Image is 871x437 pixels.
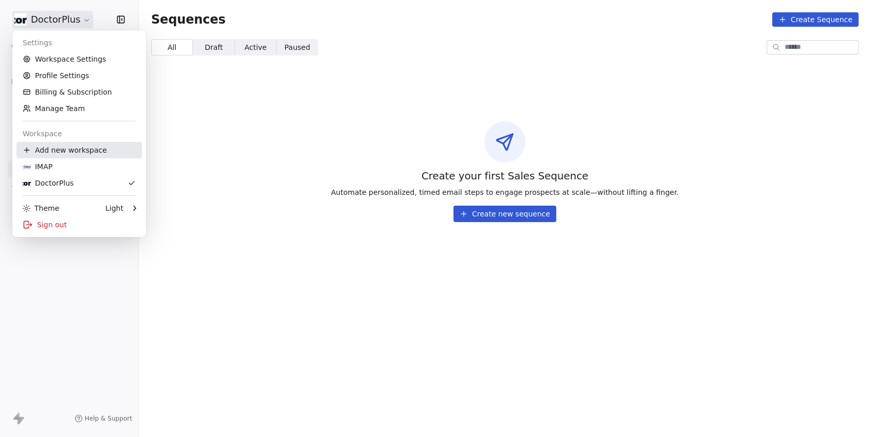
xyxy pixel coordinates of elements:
[16,84,142,100] a: Billing & Subscription
[16,100,142,117] a: Manage Team
[16,125,142,142] div: Workspace
[16,216,142,233] div: Sign out
[16,67,142,84] a: Profile Settings
[23,162,31,171] img: IMAP_Logo_ok.jpg
[16,34,142,51] div: Settings
[105,203,123,213] div: Light
[16,51,142,67] a: Workspace Settings
[16,142,142,158] div: Add new workspace
[23,179,31,187] img: logo-Doctor-Plus.jpg
[23,203,59,213] div: Theme
[23,161,52,172] div: IMAP
[23,178,74,188] div: DoctorPlus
